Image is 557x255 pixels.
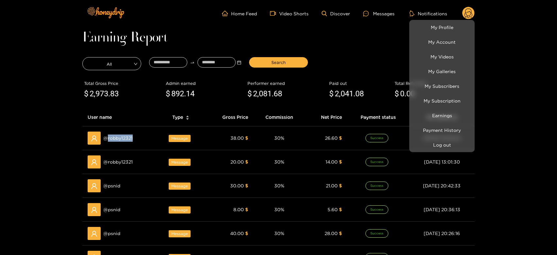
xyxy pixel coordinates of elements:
[411,51,473,62] a: My Videos
[411,95,473,106] a: My Subscription
[411,110,473,121] a: Earnings
[411,36,473,48] a: My Account
[411,22,473,33] a: My Profile
[411,66,473,77] a: My Galleries
[411,139,473,151] button: Log out
[411,124,473,136] a: Payment History
[411,80,473,92] a: My Subscribers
